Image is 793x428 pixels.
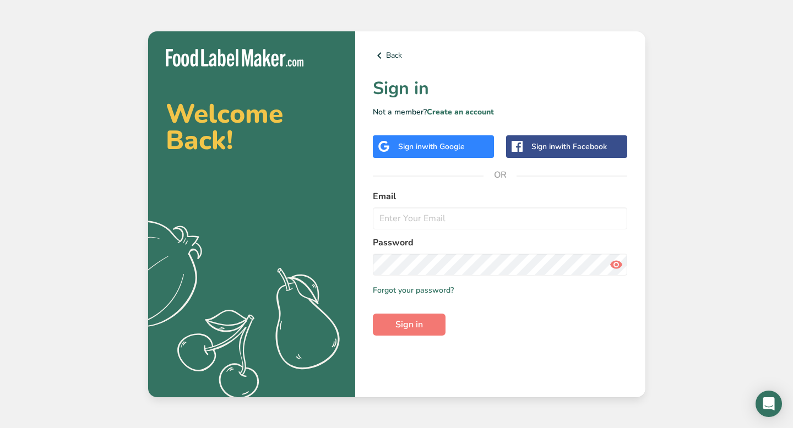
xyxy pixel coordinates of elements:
label: Email [373,190,628,203]
input: Enter Your Email [373,207,628,229]
a: Create an account [427,107,494,117]
h1: Sign in [373,75,628,102]
a: Back [373,49,628,62]
span: OR [484,158,517,191]
a: Forgot your password? [373,284,454,296]
img: Food Label Maker [166,49,303,67]
button: Sign in [373,314,446,336]
label: Password [373,236,628,249]
p: Not a member? [373,106,628,118]
div: Sign in [398,141,465,152]
div: Sign in [531,141,607,152]
h2: Welcome Back! [166,101,338,153]
span: with Facebook [555,141,607,152]
div: Open Intercom Messenger [756,391,782,417]
span: with Google [422,141,465,152]
span: Sign in [395,318,423,331]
